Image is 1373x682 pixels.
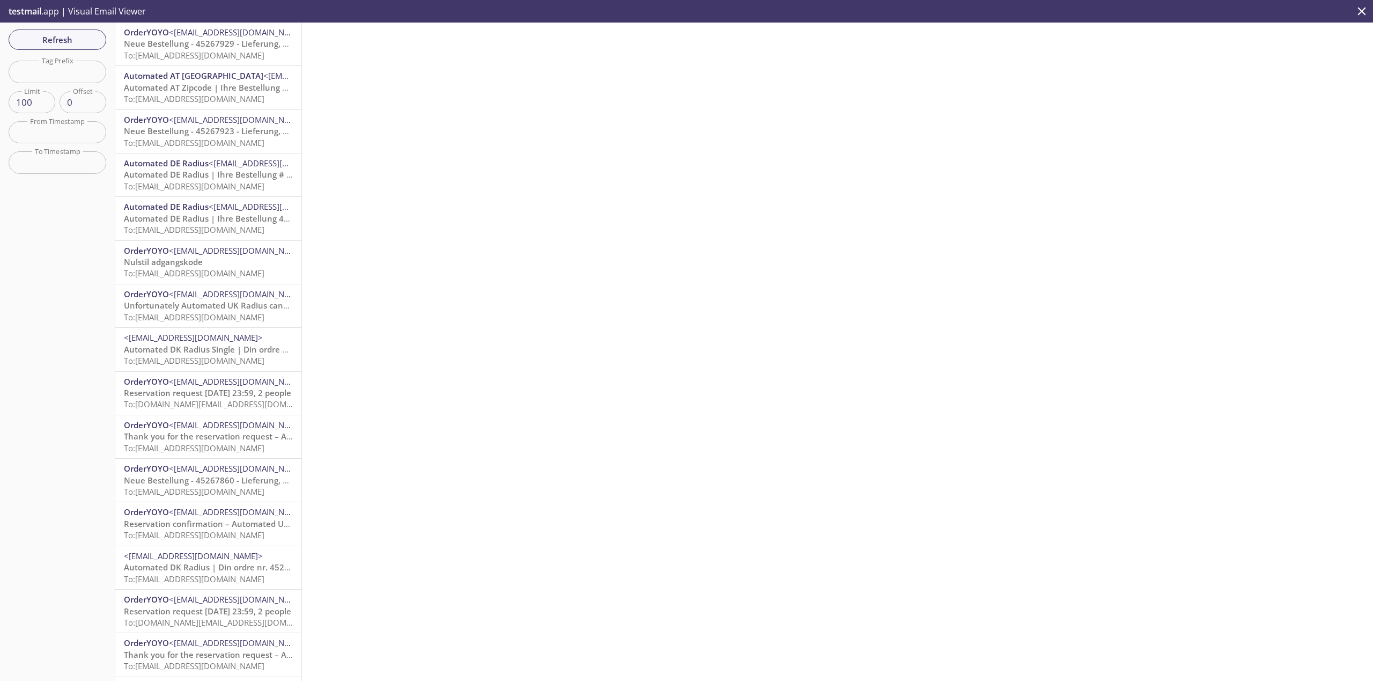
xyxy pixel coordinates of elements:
[169,637,308,648] span: <[EMAIL_ADDRESS][DOMAIN_NAME]>
[124,213,401,224] span: Automated DE Radius | Ihre Bestellung 45267866 wurde angenommen
[124,574,264,584] span: To: [EMAIL_ADDRESS][DOMAIN_NAME]
[115,66,301,109] div: Automated AT [GEOGRAPHIC_DATA]<[EMAIL_ADDRESS][DOMAIN_NAME]>Automated AT Zipcode | Ihre Bestellun...
[115,546,301,589] div: <[EMAIL_ADDRESS][DOMAIN_NAME]>Automated DK Radius | Din ordre nr. 45267840 er blevet annulleretTo...
[169,114,308,125] span: <[EMAIL_ADDRESS][DOMAIN_NAME]>
[124,661,264,671] span: To: [EMAIL_ADDRESS][DOMAIN_NAME]
[169,420,308,430] span: <[EMAIL_ADDRESS][DOMAIN_NAME]>
[124,443,264,453] span: To: [EMAIL_ADDRESS][DOMAIN_NAME]
[124,530,264,540] span: To: [EMAIL_ADDRESS][DOMAIN_NAME]
[124,637,169,648] span: OrderYOYO
[124,463,169,474] span: OrderYOYO
[124,82,391,93] span: Automated AT Zipcode | Ihre Bestellung # 45267923 wurde storniert
[124,289,169,299] span: OrderYOYO
[124,649,367,660] span: Thank you for the reservation request – Automated UK Radius
[124,268,264,278] span: To: [EMAIL_ADDRESS][DOMAIN_NAME]
[124,332,263,343] span: <[EMAIL_ADDRESS][DOMAIN_NAME]>
[169,507,308,517] span: <[EMAIL_ADDRESS][DOMAIN_NAME]>
[115,502,301,545] div: OrderYOYO<[EMAIL_ADDRESS][DOMAIN_NAME]>Reservation confirmation – Automated UK RadiusTo:[EMAIL_AD...
[124,312,264,322] span: To: [EMAIL_ADDRESS][DOMAIN_NAME]
[124,181,264,192] span: To: [EMAIL_ADDRESS][DOMAIN_NAME]
[124,114,169,125] span: OrderYOYO
[169,594,308,605] span: <[EMAIL_ADDRESS][DOMAIN_NAME]>
[124,431,367,442] span: Thank you for the reservation request – Automated UK Radius
[124,126,413,136] span: Neue Bestellung - 45267923 - Lieferung, VORBESTELLUNG für [DATE] 17:30
[169,27,308,38] span: <[EMAIL_ADDRESS][DOMAIN_NAME]>
[124,355,264,366] span: To: [EMAIL_ADDRESS][DOMAIN_NAME]
[115,241,301,284] div: OrderYOYO<[EMAIL_ADDRESS][DOMAIN_NAME]>Nulstil adgangskodeTo:[EMAIL_ADDRESS][DOMAIN_NAME]
[124,38,413,49] span: Neue Bestellung - 45267929 - Lieferung, VORBESTELLUNG für [DATE] 17:30
[169,289,308,299] span: <[EMAIL_ADDRESS][DOMAIN_NAME]>
[124,594,169,605] span: OrderYOYO
[124,158,209,168] span: Automated DE Radius
[124,518,318,529] span: Reservation confirmation – Automated UK Radius
[115,590,301,633] div: OrderYOYO<[EMAIL_ADDRESS][DOMAIN_NAME]>Reservation request [DATE] 23:59, 2 peopleTo:[DOMAIN_NAME]...
[124,562,388,573] span: Automated DK Radius | Din ordre nr. 45267840 er blevet annulleret
[169,463,308,474] span: <[EMAIL_ADDRESS][DOMAIN_NAME]>
[115,459,301,502] div: OrderYOYO<[EMAIL_ADDRESS][DOMAIN_NAME]>Neue Bestellung - 45267860 - Lieferung, VORBESTELLUNG für ...
[124,137,264,148] span: To: [EMAIL_ADDRESS][DOMAIN_NAME]
[124,27,169,38] span: OrderYOYO
[124,420,169,430] span: OrderYOYO
[124,399,328,409] span: To: [DOMAIN_NAME][EMAIL_ADDRESS][DOMAIN_NAME]
[124,344,414,355] span: Automated DK Radius Single | Din ordre nr. 45267862 er blevet annulleret
[124,169,388,180] span: Automated DE Radius | Ihre Bestellung # 45267866 wurde storniert
[169,376,308,387] span: <[EMAIL_ADDRESS][DOMAIN_NAME]>
[124,300,430,311] span: Unfortunately Automated UK Radius cannot confirm your reservation request.
[124,224,264,235] span: To: [EMAIL_ADDRESS][DOMAIN_NAME]
[169,245,308,256] span: <[EMAIL_ADDRESS][DOMAIN_NAME]>
[115,110,301,153] div: OrderYOYO<[EMAIL_ADDRESS][DOMAIN_NAME]>Neue Bestellung - 45267923 - Lieferung, VORBESTELLUNG für ...
[124,376,169,387] span: OrderYOYO
[17,33,98,47] span: Refresh
[124,617,328,628] span: To: [DOMAIN_NAME][EMAIL_ADDRESS][DOMAIN_NAME]
[124,475,413,486] span: Neue Bestellung - 45267860 - Lieferung, VORBESTELLUNG für [DATE] 17:30
[115,284,301,327] div: OrderYOYO<[EMAIL_ADDRESS][DOMAIN_NAME]>Unfortunately Automated UK Radius cannot confirm your rese...
[115,153,301,196] div: Automated DE Radius<[EMAIL_ADDRESS][DOMAIN_NAME]>Automated DE Radius | Ihre Bestellung # 45267866...
[124,201,209,212] span: Automated DE Radius
[124,50,264,61] span: To: [EMAIL_ADDRESS][DOMAIN_NAME]
[9,5,41,17] span: testmail
[115,633,301,676] div: OrderYOYO<[EMAIL_ADDRESS][DOMAIN_NAME]>Thank you for the reservation request – Automated UK Radiu...
[124,245,169,256] span: OrderYOYO
[115,23,301,65] div: OrderYOYO<[EMAIL_ADDRESS][DOMAIN_NAME]>Neue Bestellung - 45267929 - Lieferung, VORBESTELLUNG für ...
[124,93,264,104] span: To: [EMAIL_ADDRESS][DOMAIN_NAME]
[115,197,301,240] div: Automated DE Radius<[EMAIL_ADDRESS][DOMAIN_NAME]>Automated DE Radius | Ihre Bestellung 45267866 w...
[124,507,169,517] span: OrderYOYO
[124,551,263,561] span: <[EMAIL_ADDRESS][DOMAIN_NAME]>
[124,70,263,81] span: Automated AT [GEOGRAPHIC_DATA]
[209,201,348,212] span: <[EMAIL_ADDRESS][DOMAIN_NAME]>
[263,70,402,81] span: <[EMAIL_ADDRESS][DOMAIN_NAME]>
[9,30,106,50] button: Refresh
[115,372,301,415] div: OrderYOYO<[EMAIL_ADDRESS][DOMAIN_NAME]>Reservation request [DATE] 23:59, 2 peopleTo:[DOMAIN_NAME]...
[209,158,348,168] span: <[EMAIL_ADDRESS][DOMAIN_NAME]>
[115,328,301,371] div: <[EMAIL_ADDRESS][DOMAIN_NAME]>Automated DK Radius Single | Din ordre nr. 45267862 er blevet annul...
[124,387,291,398] span: Reservation request [DATE] 23:59, 2 people
[124,486,264,497] span: To: [EMAIL_ADDRESS][DOMAIN_NAME]
[124,606,291,617] span: Reservation request [DATE] 23:59, 2 people
[124,256,203,267] span: Nulstil adgangskode
[115,415,301,458] div: OrderYOYO<[EMAIL_ADDRESS][DOMAIN_NAME]>Thank you for the reservation request – Automated UK Radiu...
